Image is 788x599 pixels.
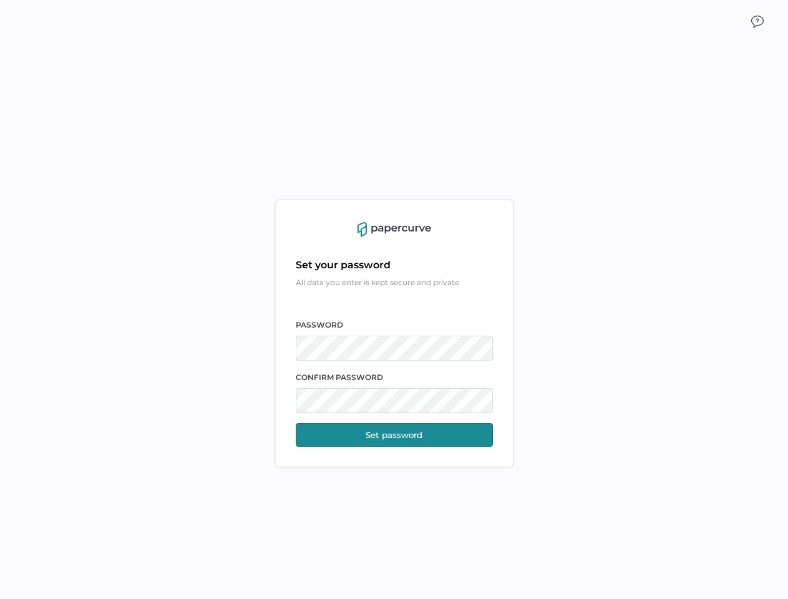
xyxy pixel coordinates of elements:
span: PASSWORD [296,320,343,329]
div: Set your password [296,259,493,271]
img: icon_chat.2bd11823.svg [751,16,764,28]
div: All data you enter is kept secure and private [296,276,493,290]
img: papercurve-logo-colour.7244d18c.svg [358,220,431,239]
span: CONFIRM PASSWORD [296,373,383,382]
button: Set password [296,423,493,447]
